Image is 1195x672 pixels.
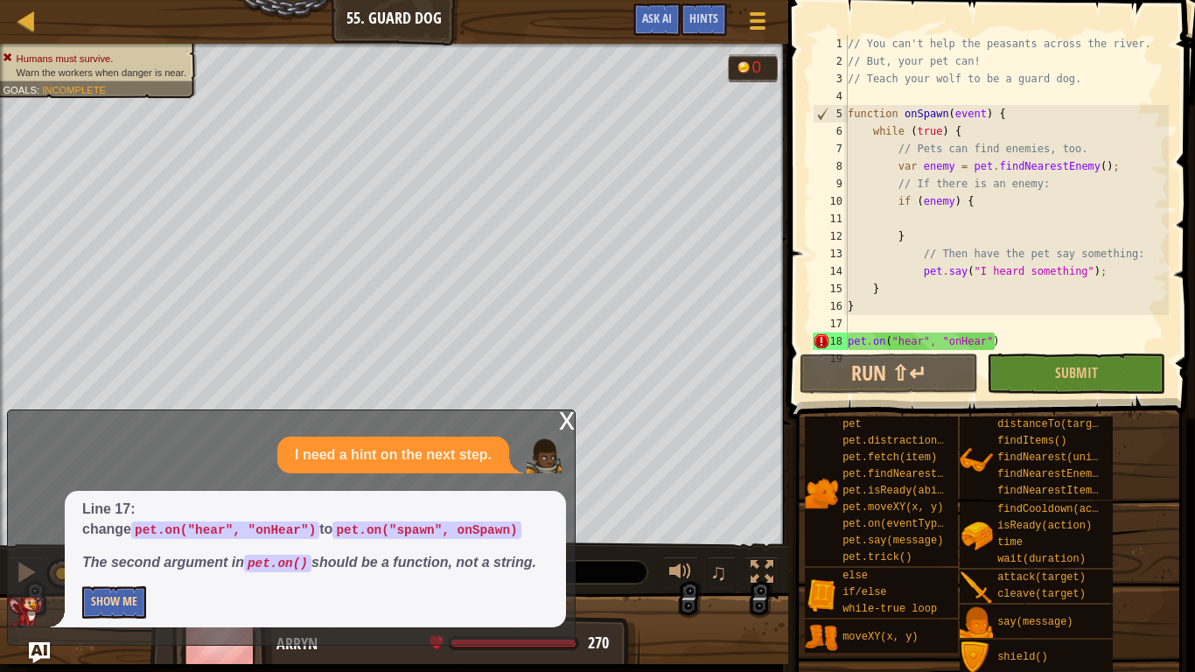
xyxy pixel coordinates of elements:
[805,578,838,612] img: portrait.png
[82,586,146,619] button: Show Me
[813,262,848,280] div: 14
[997,588,1086,600] span: cleave(target)
[960,520,993,553] img: portrait.png
[813,245,848,262] div: 13
[842,631,918,643] span: moveXY(x, y)
[1055,363,1098,382] span: Submit
[42,84,106,95] span: Incomplete
[82,555,536,570] em: The second argument in should be a function, not a string.
[800,353,978,394] button: Run ⇧↵
[805,621,838,654] img: portrait.png
[813,227,848,245] div: 12
[736,3,779,45] button: Show game menu
[842,518,1006,530] span: pet.on(eventType, handler)
[997,418,1111,430] span: distanceTo(target)
[633,3,681,36] button: Ask AI
[752,59,770,75] div: 0
[997,616,1073,628] span: say(message)
[689,10,718,26] span: Hints
[744,556,779,592] button: Toggle fullscreen
[82,500,549,540] p: Line 17: change to
[960,606,993,640] img: portrait.png
[663,556,698,592] button: Adjust volume
[842,435,981,447] span: pet.distractionNoise()
[842,418,862,430] span: pet
[707,556,737,592] button: ♫
[987,353,1165,394] button: Submit
[805,477,838,510] img: portrait.png
[997,553,1086,565] span: wait(duration)
[29,642,50,663] button: Ask AI
[842,603,937,615] span: while-true loop
[813,280,848,297] div: 15
[813,175,848,192] div: 9
[3,84,37,95] span: Goals
[813,350,848,367] div: 19
[3,52,186,66] li: Humans must survive.
[710,559,728,585] span: ♫
[295,445,492,465] p: I need a hint on the next step.
[814,105,848,122] div: 5
[842,501,943,514] span: pet.moveXY(x, y)
[842,451,937,464] span: pet.fetch(item)
[997,651,1048,663] span: shield()
[997,571,1086,584] span: attack(target)
[997,520,1092,532] span: isReady(action)
[813,192,848,210] div: 10
[997,485,1104,497] span: findNearestItem()
[3,66,186,80] li: Warn the workers when danger is near.
[244,555,311,572] code: pet.on()
[813,210,848,227] div: 11
[842,485,968,497] span: pet.isReady(ability)
[997,468,1111,480] span: findNearestEnemy()
[37,84,42,95] span: :
[997,536,1023,549] span: time
[17,66,186,78] span: Warn the workers when danger is near.
[997,435,1066,447] span: findItems()
[813,157,848,175] div: 8
[131,521,319,539] code: pet.on("hear", "onHear")
[588,632,609,654] span: 270
[842,551,912,563] span: pet.trick()
[332,521,521,539] code: pet.on("spawn", onSpawn)
[813,122,848,140] div: 6
[813,315,848,332] div: 17
[997,451,1111,464] span: findNearest(units)
[842,570,868,582] span: else
[960,444,993,477] img: portrait.png
[527,438,562,473] img: Player
[813,140,848,157] div: 7
[842,586,886,598] span: if/else
[997,503,1123,515] span: findCooldown(action)
[813,87,848,105] div: 4
[642,10,672,26] span: Ask AI
[960,571,993,605] img: portrait.png
[728,54,778,82] div: Team 'humans' has 0 gold.
[559,410,575,428] div: x
[813,70,848,87] div: 3
[842,468,1012,480] span: pet.findNearestByType(type)
[813,297,848,315] div: 16
[842,535,943,547] span: pet.say(message)
[813,52,848,70] div: 2
[8,596,43,627] img: AI
[813,332,848,350] div: 18
[813,35,848,52] div: 1
[17,52,114,64] span: Humans must survive.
